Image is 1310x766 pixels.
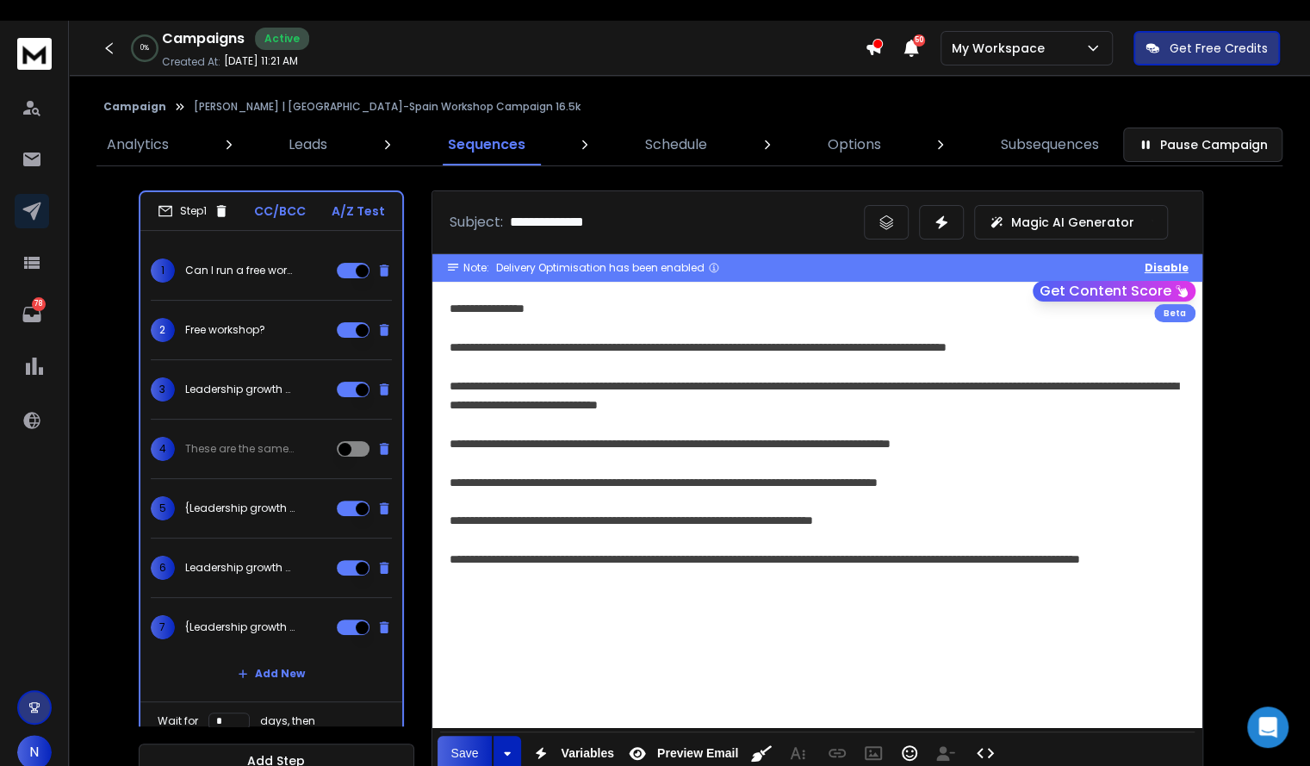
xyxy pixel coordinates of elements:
p: My Workspace [952,40,1052,57]
div: Delivery Optimisation has been enabled [496,261,720,275]
p: Options [828,134,881,155]
p: Leadership growth at {{companyName}} — want a free workshop? [185,383,295,396]
span: Variables [557,746,618,761]
a: Subsequences [990,124,1109,165]
button: Magic AI Generator [974,205,1168,240]
div: Open Intercom Messenger [1247,707,1288,748]
img: logo [17,38,52,70]
li: Step1CC/BCCA/Z Test1Can I run a free workshop for your team?2Free workshop?3Leadership growth at ... [139,190,404,742]
p: {Leadership growth at {{companyName}} — want a free workshop?|Intro <> {{firstName}} and [PERSON_... [185,620,295,634]
button: Get Free Credits [1133,31,1280,65]
button: Pause Campaign [1123,128,1282,162]
p: Sequences [448,134,525,155]
a: 78 [15,297,49,332]
div: Step 1 [158,203,229,219]
span: 2 [151,318,175,342]
p: [DATE] 11:21 AM [224,54,298,68]
span: 50 [913,34,925,47]
p: {Leadership growth at {{companyName}} — want a free workshop?|Intro <> {{firstName}} and [PERSON_... [185,501,295,515]
span: 5 [151,496,175,520]
p: Can I run a free workshop for your team? [185,264,295,277]
p: 0 % [140,43,149,53]
p: Wait for [158,714,198,728]
p: CC/BCC [254,202,306,220]
p: Leads [289,134,327,155]
a: Sequences [438,124,536,165]
p: A/Z Test [332,202,385,220]
span: Note: [463,261,489,275]
a: Schedule [635,124,717,165]
h1: Campaigns [162,28,245,49]
p: Created At: [162,55,220,69]
p: Leadership growth at {{companyName}} — want a free workshop? [185,561,295,575]
p: days, then [260,714,315,728]
p: [PERSON_NAME] | [GEOGRAPHIC_DATA]-Spain Workshop Campaign 16.5k [194,100,580,114]
p: Schedule [645,134,707,155]
span: 7 [151,615,175,639]
span: 1 [151,258,175,283]
a: Options [817,124,891,165]
span: 3 [151,377,175,402]
p: Analytics [107,134,169,155]
span: 6 [151,556,175,580]
p: Subsequences [1001,134,1099,155]
a: Analytics [96,124,179,165]
span: 4 [151,437,175,461]
button: Add New [224,657,319,691]
p: Get Free Credits [1170,40,1268,57]
p: 78 [32,297,46,311]
div: Active [255,28,309,50]
div: Beta [1154,304,1195,322]
button: Get Content Score [1033,281,1195,302]
p: Magic AI Generator [1011,214,1134,231]
p: Subject: [450,212,503,233]
button: Disable [1145,261,1189,275]
button: Campaign [103,100,166,114]
p: Free workshop? [185,323,265,337]
a: Leads [278,124,338,165]
p: These are the same tools I shared at World Bank… [185,442,295,456]
span: Preview Email [654,746,742,761]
